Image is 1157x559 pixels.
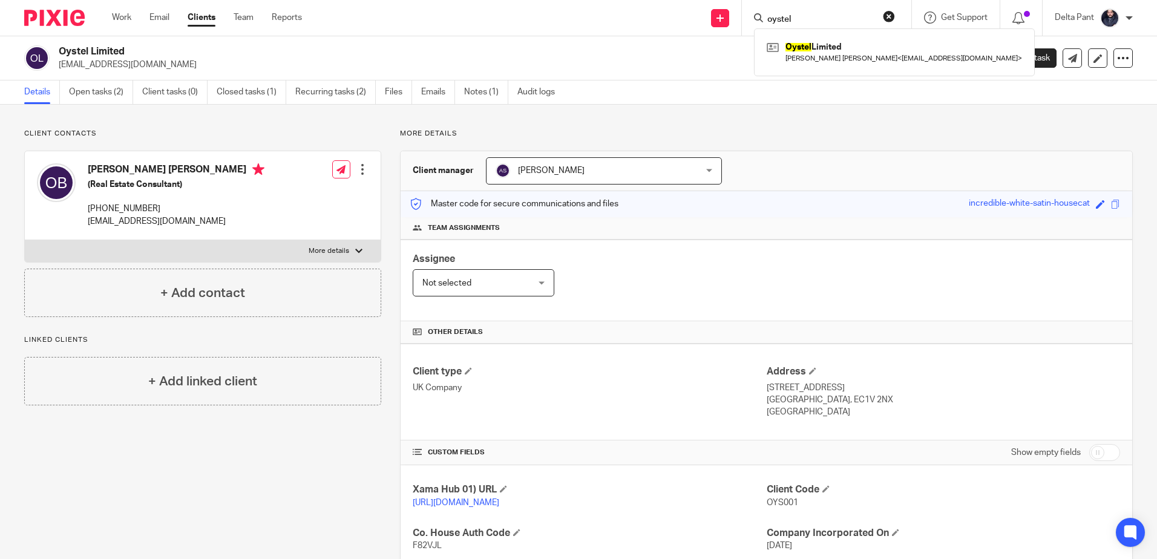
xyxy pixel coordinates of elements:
span: OYS001 [767,499,798,507]
p: [STREET_ADDRESS] [767,382,1120,394]
div: incredible-white-satin-housecat [969,197,1090,211]
a: Work [112,11,131,24]
img: dipesh-min.jpg [1100,8,1119,28]
p: Client contacts [24,129,381,139]
p: [EMAIL_ADDRESS][DOMAIN_NAME] [59,59,968,71]
p: More details [400,129,1133,139]
h4: [PERSON_NAME] [PERSON_NAME] [88,163,264,178]
p: [GEOGRAPHIC_DATA] [767,406,1120,418]
a: Clients [188,11,215,24]
i: Primary [252,163,264,175]
a: Reports [272,11,302,24]
a: Details [24,80,60,104]
p: [PHONE_NUMBER] [88,203,264,215]
h4: + Add contact [160,284,245,302]
p: Linked clients [24,335,381,345]
span: Get Support [941,13,988,22]
img: svg%3E [496,163,510,178]
h4: Xama Hub 01) URL [413,483,766,496]
img: svg%3E [37,163,76,202]
a: Files [385,80,412,104]
a: Open tasks (2) [69,80,133,104]
span: [DATE] [767,541,792,550]
a: Recurring tasks (2) [295,80,376,104]
a: Audit logs [517,80,564,104]
span: Not selected [422,279,471,287]
span: Other details [428,327,483,337]
span: Team assignments [428,223,500,233]
h4: Address [767,365,1120,378]
p: Delta Pant [1055,11,1094,24]
a: Closed tasks (1) [217,80,286,104]
h4: Client type [413,365,766,378]
span: [PERSON_NAME] [518,166,585,175]
span: Assignee [413,254,455,264]
h4: CUSTOM FIELDS [413,448,766,457]
h4: Client Code [767,483,1120,496]
p: [EMAIL_ADDRESS][DOMAIN_NAME] [88,215,264,227]
img: Pixie [24,10,85,26]
a: Team [234,11,254,24]
img: svg%3E [24,45,50,71]
h4: Co. House Auth Code [413,527,766,540]
a: Notes (1) [464,80,508,104]
label: Show empty fields [1011,446,1081,459]
input: Search [766,15,875,25]
p: [GEOGRAPHIC_DATA], EC1V 2NX [767,394,1120,406]
p: Master code for secure communications and files [410,198,618,210]
h4: Company Incorporated On [767,527,1120,540]
p: UK Company [413,382,766,394]
span: F82VJL [413,541,442,550]
h5: (Real Estate Consultant) [88,178,264,191]
h2: Oystel Limited [59,45,786,58]
a: Client tasks (0) [142,80,208,104]
button: Clear [883,10,895,22]
h4: + Add linked client [148,372,257,391]
a: [URL][DOMAIN_NAME] [413,499,499,507]
p: More details [309,246,349,256]
h3: Client manager [413,165,474,177]
a: Emails [421,80,455,104]
a: Email [149,11,169,24]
